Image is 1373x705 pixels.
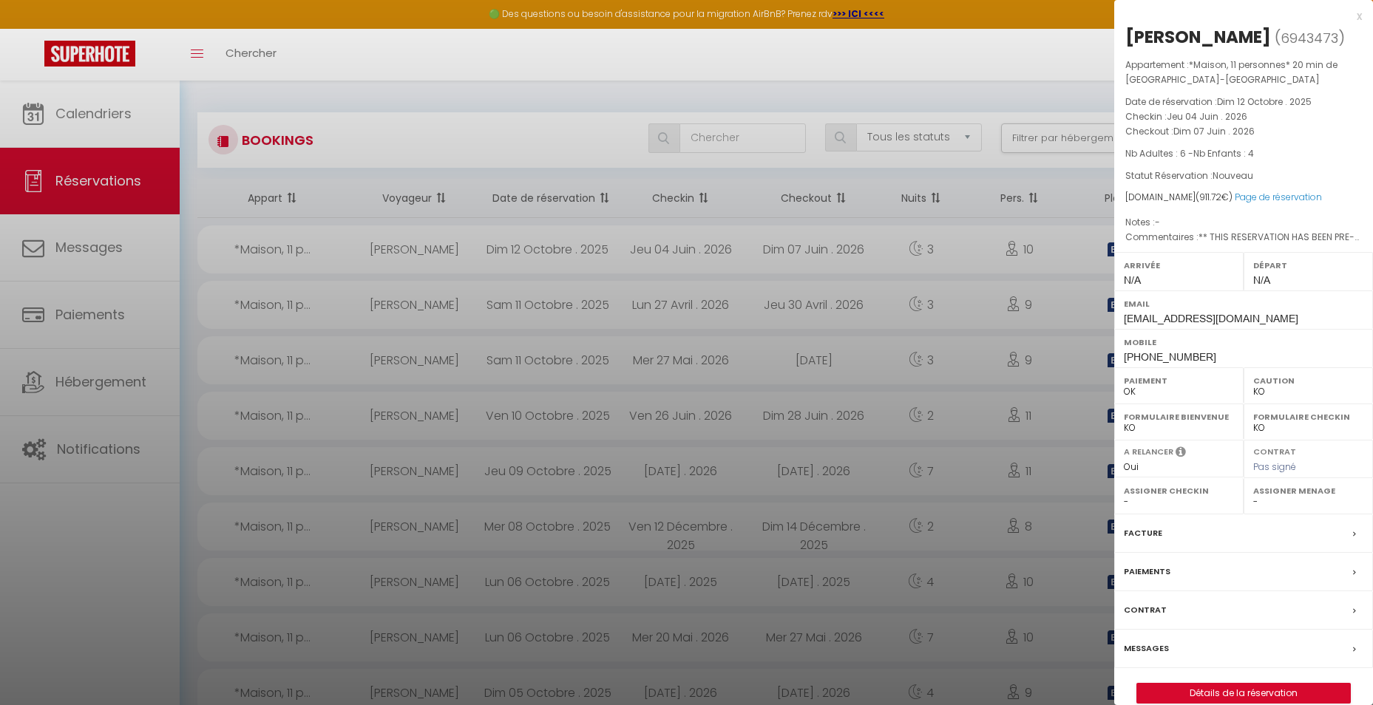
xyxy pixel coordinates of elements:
label: Email [1124,296,1363,311]
a: Détails de la réservation [1137,684,1350,703]
span: ( €) [1196,191,1233,203]
span: Nouveau [1213,169,1253,182]
label: Mobile [1124,335,1363,350]
label: Contrat [1124,602,1167,618]
label: Caution [1253,373,1363,388]
label: Arrivée [1124,258,1234,273]
button: Détails de la réservation [1136,683,1351,704]
p: Commentaires : [1125,230,1362,245]
span: Dim 12 Octobre . 2025 [1217,95,1312,108]
a: Page de réservation [1235,191,1322,203]
label: Assigner Menage [1253,483,1363,498]
label: Paiement [1124,373,1234,388]
div: [PERSON_NAME] [1125,25,1271,49]
p: Statut Réservation : [1125,168,1362,183]
span: - [1155,216,1160,228]
span: 911.72 [1199,191,1221,203]
label: Messages [1124,641,1169,656]
label: Départ [1253,258,1363,273]
label: Facture [1124,525,1162,541]
label: Formulaire Checkin [1253,409,1363,424]
p: Checkin : [1125,109,1362,124]
p: Date de réservation : [1125,95,1362,109]
span: ( ) [1275,27,1345,48]
span: N/A [1124,274,1141,286]
p: Notes : [1125,215,1362,230]
span: 6943473 [1281,29,1338,47]
div: [DOMAIN_NAME] [1125,191,1362,205]
label: A relancer [1124,446,1173,458]
span: Nb Enfants : 4 [1193,147,1254,160]
span: Dim 07 Juin . 2026 [1173,125,1255,137]
label: Contrat [1253,446,1296,455]
label: Paiements [1124,564,1170,579]
i: Sélectionner OUI si vous souhaiter envoyer les séquences de messages post-checkout [1176,446,1186,462]
label: Assigner Checkin [1124,483,1234,498]
span: *Maison, 11 personnes* 20 min de [GEOGRAPHIC_DATA]-[GEOGRAPHIC_DATA] [1125,58,1338,86]
div: x [1114,7,1362,25]
span: N/A [1253,274,1270,286]
label: Formulaire Bienvenue [1124,409,1234,424]
span: Jeu 04 Juin . 2026 [1167,110,1247,123]
p: Checkout : [1125,124,1362,139]
span: Nb Adultes : 6 - [1125,147,1254,160]
p: Appartement : [1125,58,1362,87]
span: [EMAIL_ADDRESS][DOMAIN_NAME] [1124,313,1298,324]
span: Pas signé [1253,460,1296,473]
span: [PHONE_NUMBER] [1124,351,1216,363]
